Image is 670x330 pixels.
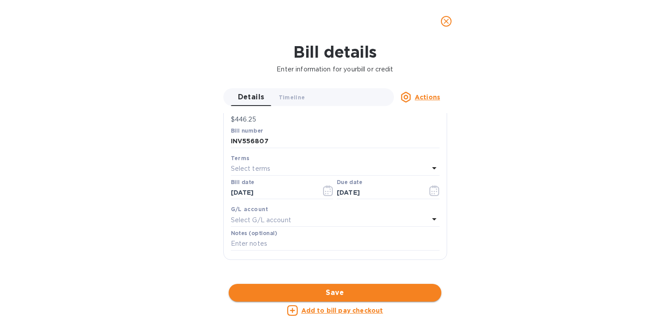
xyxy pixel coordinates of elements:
u: Add to bill pay checkout [301,307,383,314]
span: Save [236,287,434,298]
input: Enter notes [231,237,440,251]
u: Actions [415,94,440,101]
p: Select G/L account [231,216,291,225]
h1: Bill details [7,43,663,61]
label: Bill date [231,180,254,185]
input: Due date [337,186,421,200]
p: Select terms [231,164,271,173]
input: Enter bill number [231,135,440,148]
span: Details [238,91,265,103]
input: Select date [231,186,315,200]
b: G/L account [231,206,269,212]
button: Save [229,284,441,302]
label: Notes (optional) [231,231,277,236]
b: Terms [231,155,250,161]
button: close [436,11,457,32]
b: Bill balance [231,107,269,114]
label: Due date [337,180,362,185]
p: $446.25 [231,115,440,124]
span: Timeline [279,93,305,102]
p: Enter information for your bill or credit [7,65,663,74]
label: Bill number [231,128,263,134]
